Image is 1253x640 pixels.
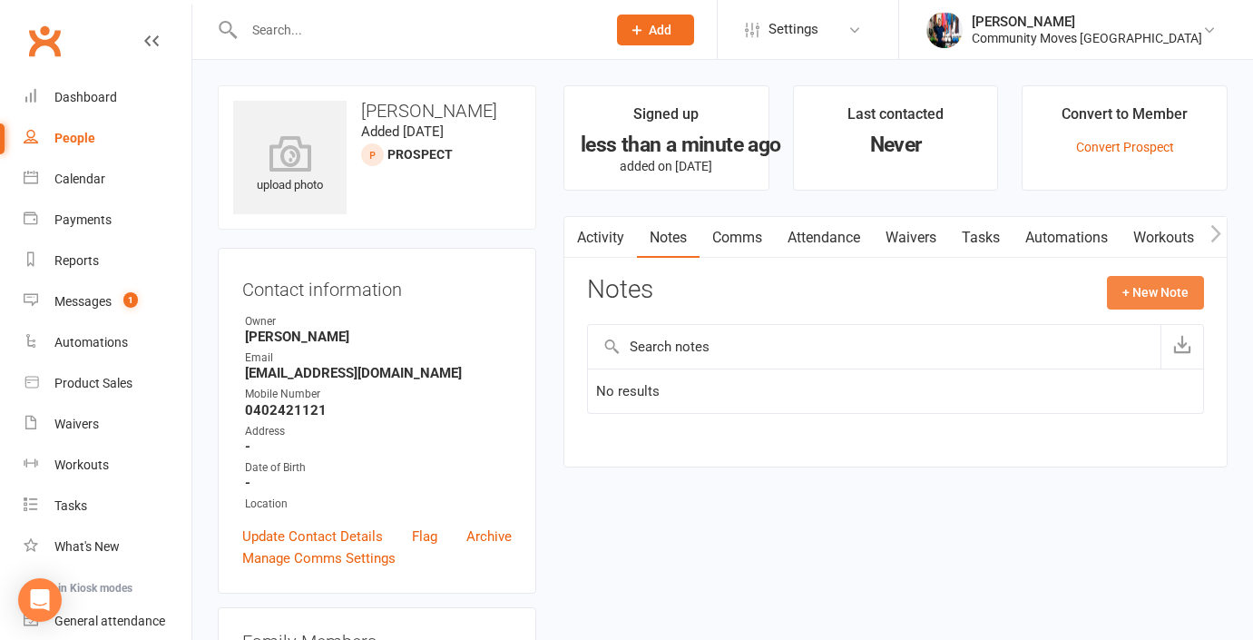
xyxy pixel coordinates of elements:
img: thumb_image1633145819.png [926,12,963,48]
div: General attendance [54,614,165,628]
div: Last contacted [847,103,944,135]
div: Tasks [54,498,87,513]
div: Workouts [54,458,109,472]
a: Update Contact Details [242,526,383,547]
div: Reports [54,253,99,268]
a: Activity [564,217,637,259]
a: People [24,118,191,159]
a: Attendance [775,217,873,259]
div: Convert to Member [1062,103,1188,135]
a: Reports [24,241,191,281]
a: Manage Comms Settings [242,547,396,569]
span: Settings [768,9,818,50]
a: Clubworx [22,18,67,64]
div: What's New [54,539,120,554]
strong: [EMAIL_ADDRESS][DOMAIN_NAME] [245,365,512,381]
a: Automations [24,322,191,363]
a: Calendar [24,159,191,200]
time: Added [DATE] [361,123,444,140]
h3: Contact information [242,272,512,300]
a: Comms [700,217,775,259]
span: 1 [123,292,138,308]
a: Dashboard [24,77,191,118]
a: Tasks [24,486,191,527]
a: Waivers [873,217,949,259]
div: Product Sales [54,376,132,390]
div: upload photo [233,135,347,195]
strong: 0402421121 [245,402,512,418]
a: Convert Prospect [1076,140,1174,154]
snap: prospect [387,147,453,162]
input: Search notes [588,325,1160,369]
button: + New Note [1107,276,1204,309]
div: Never [810,135,982,154]
span: Add [649,23,671,37]
div: Automations [54,335,128,350]
div: Owner [245,313,512,330]
h3: [PERSON_NAME] [233,101,521,121]
div: People [54,131,95,145]
div: [PERSON_NAME] [972,14,1202,30]
strong: - [245,438,512,455]
a: Workouts [24,445,191,486]
div: Messages [54,294,112,309]
div: Open Intercom Messenger [18,578,62,622]
h3: Notes [587,276,653,309]
a: What's New [24,527,191,567]
p: added on [DATE] [581,159,752,173]
a: Flag [412,526,437,547]
a: Workouts [1121,217,1207,259]
a: Waivers [24,404,191,445]
a: Notes [637,217,700,259]
a: Product Sales [24,363,191,404]
div: Calendar [54,172,105,186]
div: Address [245,423,512,440]
a: Archive [466,526,512,547]
div: Mobile Number [245,386,512,403]
strong: - [245,475,512,491]
a: Messages 1 [24,281,191,322]
div: Email [245,350,512,367]
a: Tasks [949,217,1013,259]
div: Waivers [54,417,99,431]
div: Community Moves [GEOGRAPHIC_DATA] [972,30,1202,46]
div: Payments [54,212,112,227]
a: Payments [24,200,191,241]
input: Search... [239,17,593,43]
div: Date of Birth [245,459,512,477]
div: Signed up [633,103,699,135]
div: Dashboard [54,90,117,104]
div: less than a minute ago [581,135,752,154]
div: Location [245,496,512,513]
a: Automations [1013,217,1121,259]
strong: [PERSON_NAME] [245,329,512,345]
td: No results [588,369,1203,414]
button: Add [617,15,694,45]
